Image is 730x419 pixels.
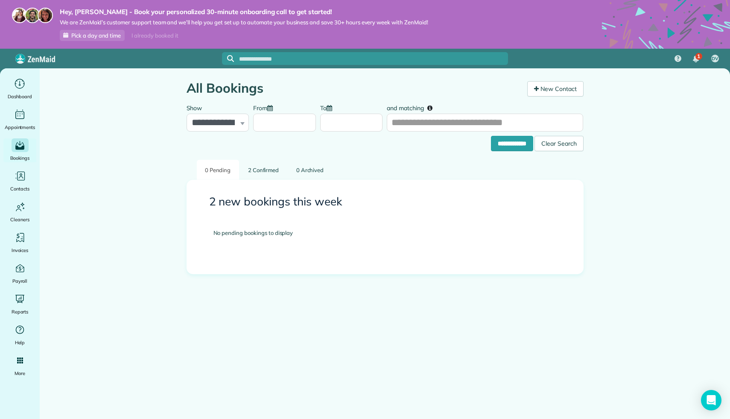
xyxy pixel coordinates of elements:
span: Cleaners [10,215,29,224]
a: Payroll [3,261,36,285]
a: Clear Search [534,138,584,144]
img: michelle-19f622bdf1676172e81f8f8fba1fb50e276960ebfe0243fe18214015130c80e4.jpg [38,8,53,23]
button: Focus search [222,55,234,62]
label: To [320,100,336,115]
div: Clear Search [534,136,584,151]
a: Invoices [3,231,36,255]
span: Bookings [10,154,30,162]
div: No pending bookings to display [201,216,569,250]
img: maria-72a9807cf96188c08ef61303f053569d2e2a8a1cde33d635c8a3ac13582a053d.jpg [12,8,27,23]
span: More [15,369,25,378]
span: Reports [12,308,29,316]
a: Appointments [3,108,36,132]
span: Payroll [12,277,28,285]
img: jorge-587dff0eeaa6aab1f244e6dc62b8924c3b6ad411094392a53c71c6c4a576187d.jpg [25,8,40,23]
a: Pick a day and time [60,30,125,41]
span: 1 [697,53,700,60]
label: From [253,100,277,115]
h1: All Bookings [187,81,521,95]
span: Pick a day and time [71,32,121,39]
div: Open Intercom Messenger [701,390,721,410]
svg: Focus search [227,55,234,62]
a: 0 Pending [197,160,239,180]
nav: Main [668,49,730,68]
strong: Hey, [PERSON_NAME] - Book your personalized 30-minute onboarding call to get started! [60,8,428,16]
a: Bookings [3,138,36,162]
span: Help [15,338,25,347]
a: Dashboard [3,77,36,101]
span: Invoices [12,246,29,255]
a: Help [3,323,36,347]
a: 0 Archived [288,160,332,180]
a: Reports [3,292,36,316]
span: Contacts [10,185,29,193]
a: Contacts [3,169,36,193]
span: Appointments [5,123,35,132]
span: Dashboard [8,92,32,101]
span: We are ZenMaid’s customer support team and we’ll help you get set up to automate your business an... [60,19,428,26]
div: I already booked it [126,30,183,41]
label: and matching [387,100,438,115]
div: 1 unread notifications [687,50,705,68]
a: 2 Confirmed [240,160,287,180]
a: Cleaners [3,200,36,224]
span: DV [712,56,718,62]
a: New Contact [527,81,584,97]
h3: 2 new bookings this week [209,196,561,208]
